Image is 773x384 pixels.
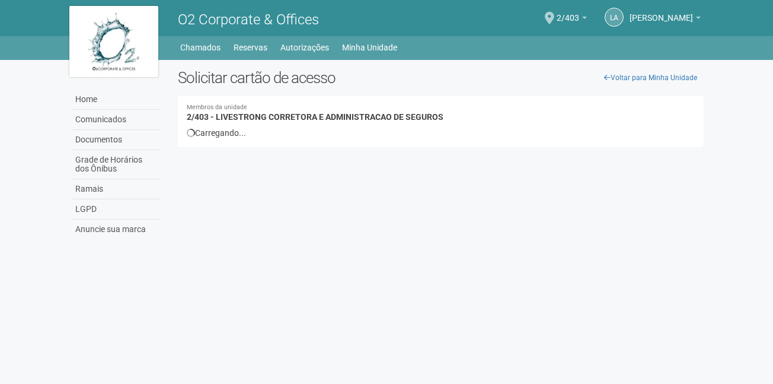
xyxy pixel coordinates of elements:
span: O2 Corporate & Offices [178,11,319,28]
img: logo.jpg [69,6,158,77]
a: Documentos [72,130,160,150]
a: Grade de Horários dos Ônibus [72,150,160,179]
a: Home [72,90,160,110]
a: Anuncie sua marca [72,220,160,239]
small: Membros da unidade [187,104,695,111]
h2: Solicitar cartão de acesso [178,69,704,87]
h4: 2/403 - LIVESTRONG CORRETORA E ADMINISTRACAO DE SEGUROS [187,104,695,122]
a: Comunicados [72,110,160,130]
a: Ramais [72,179,160,199]
a: Minha Unidade [342,39,397,56]
span: 2/403 [557,2,579,23]
a: LGPD [72,199,160,220]
span: Luísa Antunes de Mesquita [630,2,693,23]
a: Reservas [234,39,267,56]
a: Chamados [180,39,221,56]
a: Autorizações [280,39,329,56]
a: Voltar para Minha Unidade [598,69,704,87]
a: [PERSON_NAME] [630,15,701,24]
a: 2/403 [557,15,587,24]
a: LA [605,8,624,27]
div: Carregando... [187,128,695,138]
